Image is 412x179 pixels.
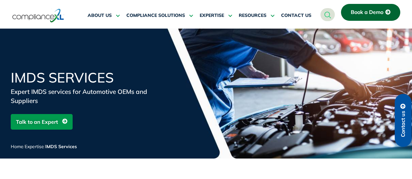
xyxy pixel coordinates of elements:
img: logo-one.svg [12,8,64,23]
a: COMPLIANCE SOLUTIONS [126,8,193,23]
span: EXPERTISE [200,13,224,19]
span: / / [11,144,77,149]
a: EXPERTISE [200,8,232,23]
a: Book a Demo [341,4,400,21]
span: RESOURCES [239,13,266,19]
h1: IMDS Services [11,71,167,84]
span: ABOUT US [88,13,112,19]
span: Book a Demo [351,9,383,15]
span: Contact us [400,111,406,137]
a: CONTACT US [281,8,311,23]
span: CONTACT US [281,13,311,19]
a: Expertise [25,144,44,149]
a: navsearch-button [320,8,335,21]
span: Talk to an Expert [16,116,58,128]
span: IMDS Services [45,144,77,149]
a: Contact us [395,94,412,147]
a: Home [11,144,23,149]
div: Expert IMDS services for Automotive OEMs and Suppliers [11,87,167,105]
span: COMPLIANCE SOLUTIONS [126,13,185,19]
a: Talk to an Expert [11,114,73,130]
a: ABOUT US [88,8,120,23]
a: RESOURCES [239,8,275,23]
